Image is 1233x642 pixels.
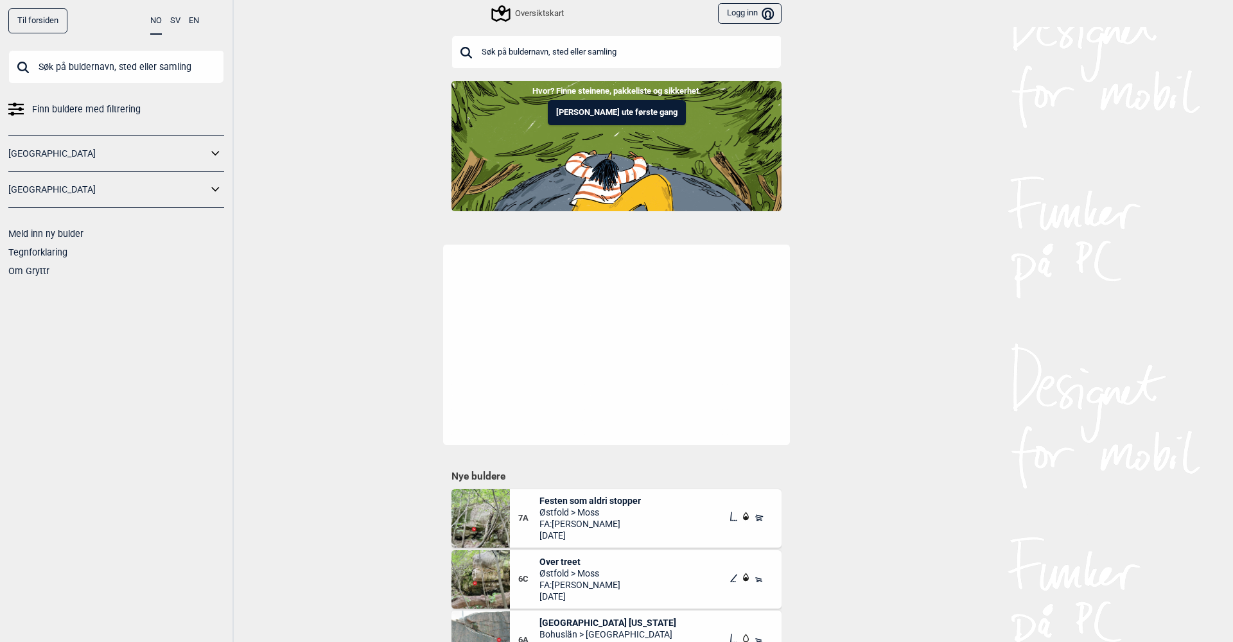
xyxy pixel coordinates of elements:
span: Østfold > Moss [539,507,641,518]
a: Til forsiden [8,8,67,33]
a: Finn buldere med filtrering [8,100,224,119]
span: Over treet [539,556,620,568]
button: Logg inn [718,3,782,24]
span: Finn buldere med filtrering [32,100,141,119]
span: Østfold > Moss [539,568,620,579]
input: Søk på buldernavn, sted eller samling [8,50,224,83]
a: Meld inn ny bulder [8,229,83,239]
img: Over treet [451,550,510,609]
button: SV [170,8,180,33]
h1: Nye buldere [451,470,782,483]
a: [GEOGRAPHIC_DATA] [8,180,207,199]
span: 6C [518,574,539,585]
img: Indoor to outdoor [451,81,782,211]
span: Bohuslän > [GEOGRAPHIC_DATA] [539,629,676,640]
span: FA: [PERSON_NAME] [539,579,620,591]
span: [DATE] [539,591,620,602]
input: Søk på buldernavn, sted eller samling [451,35,782,69]
button: NO [150,8,162,35]
p: Hvor? Finne steinene, pakkeliste og sikkerhet. [10,85,1223,98]
div: Over treet6COver treetØstfold > MossFA:[PERSON_NAME][DATE] [451,550,782,609]
button: EN [189,8,199,33]
div: Oversiktskart [493,6,564,21]
a: [GEOGRAPHIC_DATA] [8,144,207,163]
span: [GEOGRAPHIC_DATA] [US_STATE] [539,617,676,629]
span: [DATE] [539,530,641,541]
a: Om Gryttr [8,266,49,276]
div: Festen som aldri stopper7AFesten som aldri stopperØstfold > MossFA:[PERSON_NAME][DATE] [451,489,782,548]
span: FA: [PERSON_NAME] [539,518,641,530]
span: 7A [518,513,539,524]
img: Festen som aldri stopper [451,489,510,548]
button: [PERSON_NAME] ute første gang [548,100,686,125]
a: Tegnforklaring [8,247,67,257]
span: Festen som aldri stopper [539,495,641,507]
